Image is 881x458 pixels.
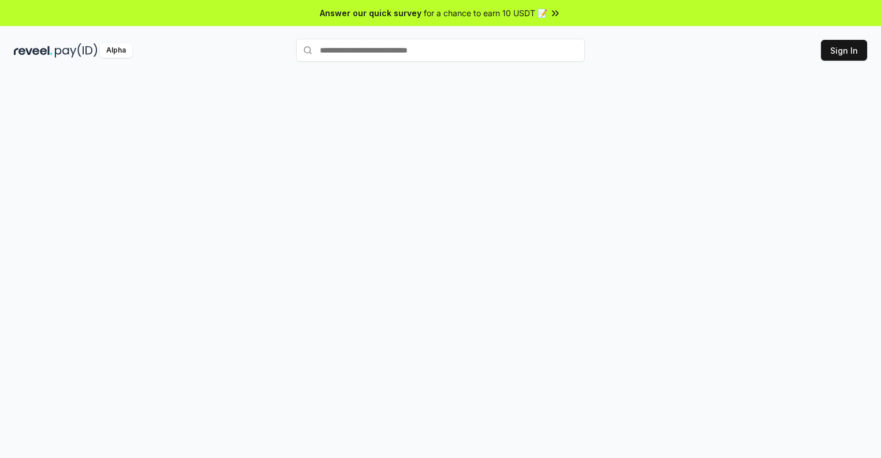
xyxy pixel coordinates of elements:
[100,43,132,58] div: Alpha
[320,7,421,19] span: Answer our quick survey
[55,43,98,58] img: pay_id
[424,7,547,19] span: for a chance to earn 10 USDT 📝
[821,40,867,61] button: Sign In
[14,43,53,58] img: reveel_dark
